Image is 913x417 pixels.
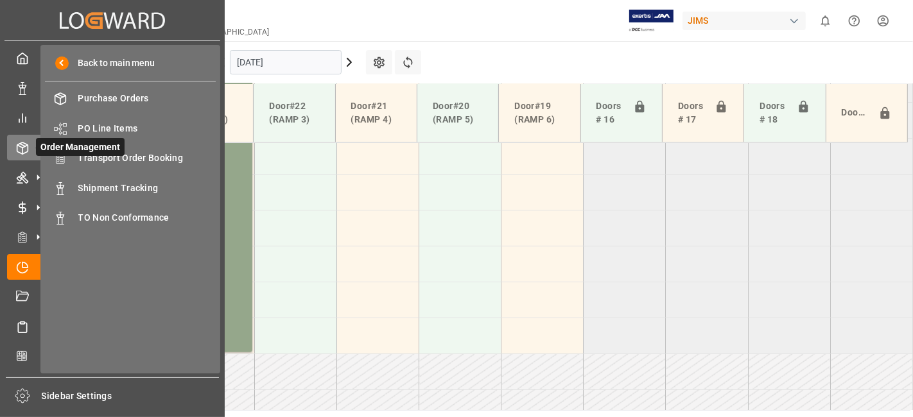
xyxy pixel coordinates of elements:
[837,101,873,125] div: Door#23
[36,138,125,156] span: Order Management
[45,86,216,111] a: Purchase Orders
[45,146,216,171] a: Transport Order Booking
[78,92,216,105] span: Purchase Orders
[45,115,216,140] a: PO Line Items
[7,75,218,100] a: Data Management
[7,254,218,279] a: Timeslot Management V2
[78,211,216,225] span: TO Non Conformance
[591,94,628,132] div: Doors # 16
[754,94,791,132] div: Doors # 18
[7,344,218,369] a: CO2 Calculator
[69,56,155,70] span: Back to main menu
[7,314,218,339] a: Sailing Schedules
[7,284,218,309] a: Document Management
[428,94,488,132] div: Door#20 (RAMP 5)
[346,94,406,132] div: Door#21 (RAMP 4)
[840,6,869,35] button: Help Center
[45,175,216,200] a: Shipment Tracking
[7,46,218,71] a: My Cockpit
[78,151,216,165] span: Transport Order Booking
[811,6,840,35] button: show 0 new notifications
[7,105,218,130] a: My Reports
[673,94,709,132] div: Doors # 17
[629,10,674,32] img: Exertis%20JAM%20-%20Email%20Logo.jpg_1722504956.jpg
[42,389,220,403] span: Sidebar Settings
[45,205,216,230] a: TO Non Conformance
[78,122,216,135] span: PO Line Items
[683,12,806,30] div: JIMS
[683,8,811,33] button: JIMS
[78,182,216,195] span: Shipment Tracking
[509,94,570,132] div: Door#19 (RAMP 6)
[230,50,342,74] input: DD-MM-YYYY
[264,94,324,132] div: Door#22 (RAMP 3)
